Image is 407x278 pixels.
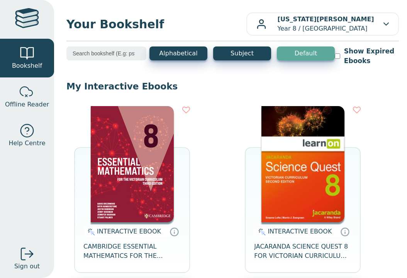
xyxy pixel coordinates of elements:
[261,106,344,222] img: fffb2005-5288-ea11-a992-0272d098c78b.png
[91,106,174,222] img: bedfc1f2-ad15-45fb-9889-51f3863b3b8f.png
[277,46,335,60] button: Default
[340,227,349,236] a: Interactive eBooks are accessed online via the publisher’s portal. They contain interactive resou...
[149,46,207,60] button: Alphabetical
[268,228,332,235] span: INTERACTIVE EBOOK
[66,81,399,92] p: My Interactive Ebooks
[256,227,266,237] img: interactive.svg
[83,242,181,261] span: CAMBRIDGE ESSENTIAL MATHEMATICS FOR THE VICTORIAN CURRICULUM YEAR 8 EBOOK 3E
[97,228,161,235] span: INTERACTIVE EBOOK
[14,262,40,271] span: Sign out
[12,61,42,70] span: Bookshelf
[344,46,399,66] label: Show Expired Ebooks
[5,100,49,109] span: Offline Reader
[66,46,146,60] input: Search bookshelf (E.g: psychology)
[8,139,45,148] span: Help Centre
[66,15,246,33] span: Your Bookshelf
[278,15,374,33] p: Year 8 / [GEOGRAPHIC_DATA]
[278,15,374,23] b: [US_STATE][PERSON_NAME]
[213,46,271,60] button: Subject
[85,227,95,237] img: interactive.svg
[170,227,179,236] a: Interactive eBooks are accessed online via the publisher’s portal. They contain interactive resou...
[254,242,351,261] span: JACARANDA SCIENCE QUEST 8 FOR VICTORIAN CURRICULUM LEARNON 2E EBOOK
[246,12,399,36] button: [US_STATE][PERSON_NAME]Year 8 / [GEOGRAPHIC_DATA]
